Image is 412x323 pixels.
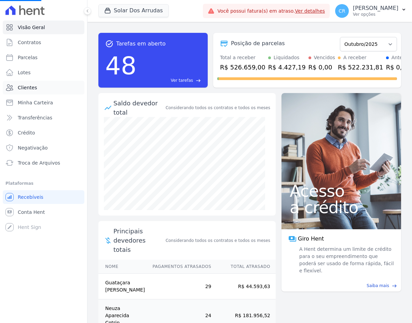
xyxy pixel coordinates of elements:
span: Ver tarefas [171,77,193,83]
span: Transferências [18,114,52,121]
p: [PERSON_NAME] [353,5,398,12]
div: Total a receber [220,54,265,61]
span: Visão Geral [18,24,45,31]
span: Acesso [290,183,393,199]
a: Recebíveis [3,190,84,204]
p: Ver opções [353,12,398,17]
button: CR [PERSON_NAME] Ver opções [330,1,412,21]
span: CR [339,9,345,13]
span: Você possui fatura(s) em atraso. [217,8,325,15]
button: Solar Dos Arrudas [98,4,169,17]
span: Minha Carteira [18,99,53,106]
span: Contratos [18,39,41,46]
div: R$ 4.427,19 [268,63,306,72]
div: Vencidos [314,54,335,61]
span: Crédito [18,129,35,136]
div: Considerando todos os contratos e todos os meses [166,105,270,111]
div: A receber [343,54,367,61]
span: Giro Hent [298,235,324,243]
a: Visão Geral [3,21,84,34]
a: Ver detalhes [295,8,325,14]
span: Recebíveis [18,194,43,201]
span: Lotes [18,69,31,76]
a: Contratos [3,36,84,49]
a: Parcelas [3,51,84,64]
a: Saiba mais east [286,283,397,289]
span: A Hent determina um limite de crédito para o seu empreendimento que poderá ser usado de forma ráp... [298,246,394,274]
span: east [392,283,397,288]
span: Principais devedores totais [113,227,164,254]
div: R$ 526.659,00 [220,63,265,72]
div: R$ 0,00 [308,63,335,72]
a: Ver tarefas east [139,77,201,83]
a: Crédito [3,126,84,140]
a: Conta Hent [3,205,84,219]
span: Negativação [18,144,48,151]
a: Minha Carteira [3,96,84,109]
span: Conta Hent [18,209,45,216]
span: task_alt [105,40,113,48]
span: Parcelas [18,54,38,61]
a: Negativação [3,141,84,155]
a: Clientes [3,81,84,94]
span: Troca de Arquivos [18,159,60,166]
div: Plataformas [5,179,82,188]
span: east [196,78,201,83]
span: Saiba mais [367,283,389,289]
a: Transferências [3,111,84,125]
div: 48 [105,48,137,83]
div: R$ 522.231,81 [338,63,383,72]
th: Nome [98,260,148,274]
td: 29 [148,274,211,299]
td: R$ 44.593,63 [212,274,276,299]
span: Considerando todos os contratos e todos os meses [166,237,270,244]
a: Lotes [3,66,84,79]
a: Troca de Arquivos [3,156,84,170]
span: Clientes [18,84,37,91]
div: Liquidados [274,54,300,61]
th: Total Atrasado [212,260,276,274]
span: a crédito [290,199,393,216]
span: Tarefas em aberto [116,40,166,48]
td: Guataçara [PERSON_NAME] [98,274,148,299]
th: Pagamentos Atrasados [148,260,211,274]
div: Posição de parcelas [231,39,285,48]
div: Saldo devedor total [113,99,164,117]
